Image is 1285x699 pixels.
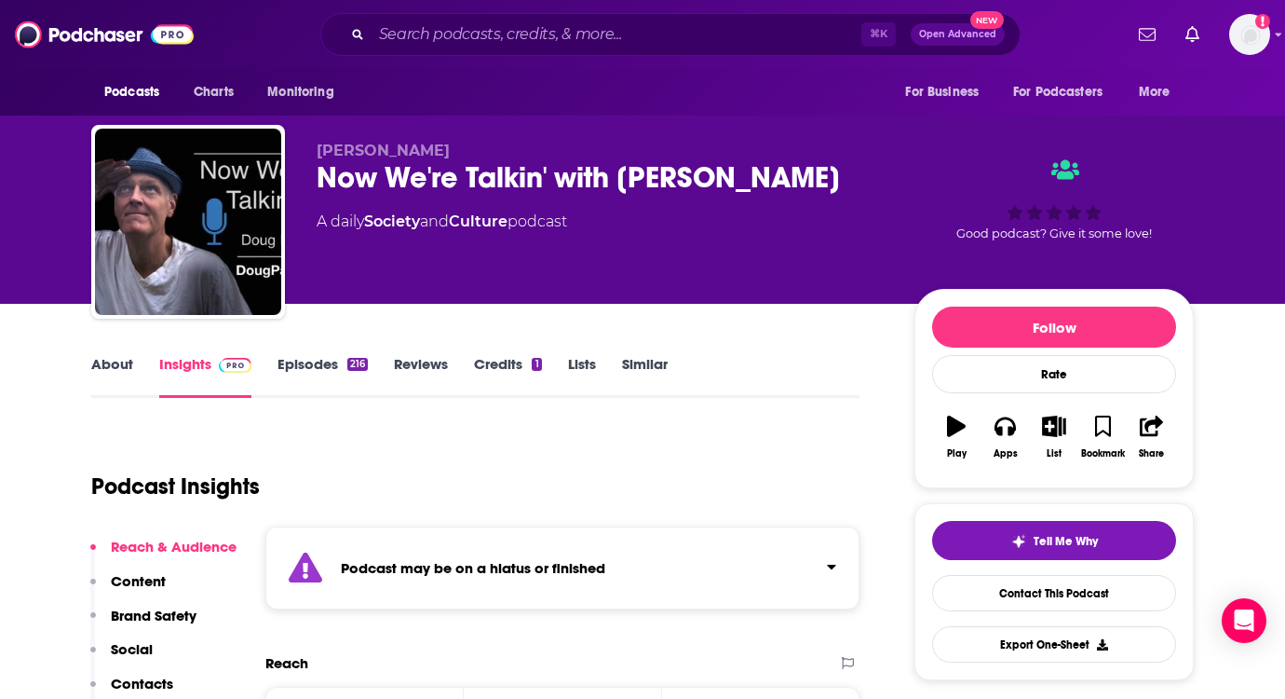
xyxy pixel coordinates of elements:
span: For Business [905,79,979,105]
button: Play [932,404,981,471]
button: open menu [892,75,1002,110]
button: open menu [91,75,183,110]
p: Contacts [111,675,173,692]
button: Apps [981,404,1029,471]
p: Social [111,640,153,658]
a: Contact This Podcast [932,575,1176,611]
input: Search podcasts, credits, & more... [372,20,861,49]
span: Monitoring [267,79,333,105]
div: Apps [994,448,1018,459]
div: Search podcasts, credits, & more... [320,13,1021,56]
button: Brand Safety [90,607,196,641]
img: Podchaser - Follow, Share and Rate Podcasts [15,17,194,52]
span: Open Advanced [919,30,996,39]
a: Charts [182,75,245,110]
span: New [970,11,1004,29]
a: Reviews [394,355,448,398]
span: Charts [194,79,234,105]
button: Social [90,640,153,675]
span: Tell Me Why [1034,534,1098,549]
span: For Podcasters [1013,79,1102,105]
img: tell me why sparkle [1011,534,1026,549]
a: About [91,355,133,398]
a: Culture [449,212,507,230]
button: tell me why sparkleTell Me Why [932,521,1176,560]
img: Now We're Talkin' with Doug Pagitt [95,129,281,315]
button: List [1030,404,1078,471]
section: Click to expand status details [265,527,859,610]
span: Logged in as broadleafbooks_ [1229,14,1270,55]
p: Content [111,572,166,590]
span: Podcasts [104,79,159,105]
img: User Profile [1229,14,1270,55]
button: Open AdvancedNew [911,23,1005,46]
div: A daily podcast [317,211,567,233]
button: Follow [932,307,1176,348]
div: Good podcast? Give it some love! [914,142,1194,257]
a: Similar [622,355,668,398]
a: Show notifications dropdown [1178,19,1207,50]
a: Lists [568,355,596,398]
button: Reach & Audience [90,538,237,572]
a: Show notifications dropdown [1131,19,1163,50]
button: Export One-Sheet [932,626,1176,663]
div: Share [1139,448,1164,459]
div: List [1047,448,1062,459]
span: [PERSON_NAME] [317,142,450,159]
span: ⌘ K [861,22,896,47]
h1: Podcast Insights [91,473,260,500]
img: Podchaser Pro [219,358,251,373]
div: 1 [532,358,541,371]
div: Bookmark [1081,448,1125,459]
a: Credits1 [474,355,541,398]
strong: Podcast may be on a hiatus or finished [341,559,605,577]
a: Episodes216 [277,355,368,398]
button: open menu [1126,75,1194,110]
div: Rate [932,355,1176,393]
button: Content [90,572,166,607]
p: Brand Safety [111,607,196,624]
button: open menu [254,75,358,110]
svg: Add a profile image [1255,14,1270,29]
button: open menu [1001,75,1129,110]
a: Society [364,212,420,230]
h2: Reach [265,654,308,672]
button: Bookmark [1078,404,1127,471]
p: Reach & Audience [111,538,237,555]
div: Play [947,448,967,459]
span: and [420,212,449,230]
div: 216 [347,358,368,371]
button: Share [1128,404,1176,471]
span: Good podcast? Give it some love! [956,226,1152,240]
button: Show profile menu [1229,14,1270,55]
div: Open Intercom Messenger [1222,598,1266,643]
a: InsightsPodchaser Pro [159,355,251,398]
span: More [1139,79,1170,105]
